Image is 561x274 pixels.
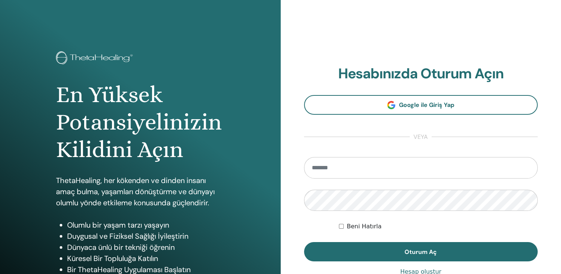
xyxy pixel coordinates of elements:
[67,219,224,231] li: Olumlu bir yaşam tarzı yaşayın
[304,65,538,82] h2: Hesabınızda Oturum Açın
[67,242,224,253] li: Dünyaca ünlü bir tekniği öğrenin
[347,222,382,231] label: Beni Hatırla
[56,175,224,208] p: ThetaHealing, her kökenden ve dinden insanı amaç bulma, yaşamları dönüştürme ve dünyayı olumlu yö...
[399,101,454,109] span: Google ile Giriş Yap
[56,81,224,164] h1: En Yüksek Potansiyelinizin Kilidini Açın
[410,133,432,141] span: veya
[67,253,224,264] li: Küresel Bir Topluluğa Katılın
[304,95,538,115] a: Google ile Giriş Yap
[67,231,224,242] li: Duygusal ve Fiziksel Sağlığı İyileştirin
[304,242,538,261] button: Oturum Aç
[339,222,538,231] div: Keep me authenticated indefinitely or until I manually logout
[405,248,437,256] span: Oturum Aç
